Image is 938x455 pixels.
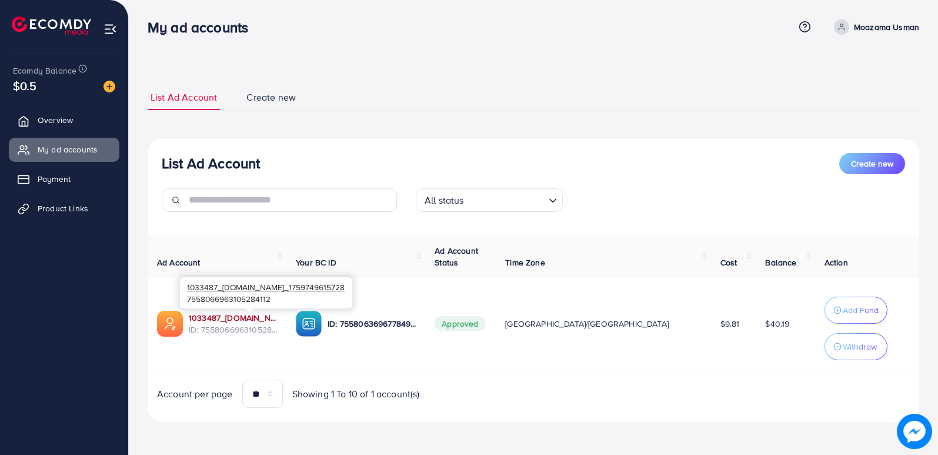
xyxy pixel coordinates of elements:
span: Ad Account [157,257,201,268]
p: Moazama Usman [854,20,919,34]
span: Showing 1 To 10 of 1 account(s) [292,387,420,401]
span: Payment [38,173,71,185]
a: 1033487_[DOMAIN_NAME]_1759749615728 [189,312,277,324]
span: My ad accounts [38,144,98,155]
button: Add Fund [824,297,887,324]
span: Your BC ID [296,257,336,268]
img: menu [104,22,117,36]
span: [GEOGRAPHIC_DATA]/[GEOGRAPHIC_DATA] [505,318,669,330]
span: Time Zone [505,257,545,268]
p: Withdraw [843,340,877,354]
h3: List Ad Account [162,155,260,172]
span: Create new [851,158,893,170]
a: Moazama Usman [829,19,919,35]
a: Payment [9,167,119,191]
a: Overview [9,108,119,132]
img: ic-ba-acc.ded83a64.svg [296,311,322,337]
span: Account per page [157,387,233,401]
p: Add Fund [843,303,879,317]
button: Withdraw [824,333,887,360]
span: All status [422,192,466,209]
input: Search for option [468,190,544,209]
img: image [897,414,932,449]
span: Cost [720,257,737,268]
span: 1033487_[DOMAIN_NAME]_1759749615728 [187,281,345,293]
div: 7558066963105284112 [180,277,352,308]
button: Create new [839,153,905,174]
span: $9.81 [720,318,740,330]
img: logo [12,16,91,35]
span: Action [824,257,848,268]
span: $0.5 [13,77,37,95]
span: Approved [435,316,485,331]
span: Ad Account Status [435,245,478,268]
span: ID: 7558066963105284112 [189,324,277,336]
span: Balance [765,257,796,268]
p: ID: 7558063696778493968 [328,317,416,331]
span: Product Links [38,202,88,214]
span: Create new [246,91,296,104]
span: List Ad Account [151,91,217,104]
a: Product Links [9,197,119,220]
span: $40.19 [765,318,789,330]
img: ic-ads-acc.e4c84228.svg [157,311,183,337]
span: Overview [38,114,73,126]
a: My ad accounts [9,138,119,161]
img: image [104,81,115,92]
span: Ecomdy Balance [13,65,76,77]
div: Search for option [416,188,563,212]
h3: My ad accounts [148,19,258,36]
